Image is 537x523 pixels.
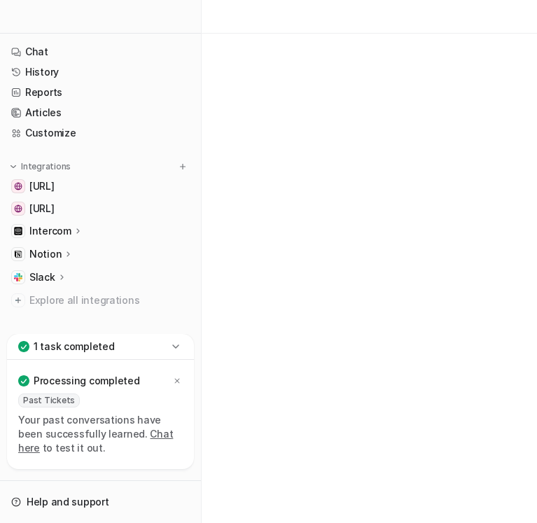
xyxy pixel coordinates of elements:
a: Reports [6,83,195,102]
a: Customize [6,123,195,143]
a: docs.eesel.ai[URL] [6,176,195,196]
span: Past Tickets [18,393,80,407]
p: 1 task completed [34,340,115,354]
a: Chat [6,42,195,62]
p: Processing completed [34,374,139,388]
button: Integrations [6,160,75,174]
img: Intercom [14,227,22,235]
p: Notion [29,247,62,261]
span: [URL] [29,202,55,216]
img: Notion [14,250,22,258]
img: explore all integrations [11,293,25,307]
img: Slack [14,273,22,281]
img: docs.eesel.ai [14,182,22,190]
span: [URL] [29,179,55,193]
a: Help and support [6,492,195,512]
span: Explore all integrations [29,289,190,312]
a: History [6,62,195,82]
img: expand menu [8,162,18,172]
p: Your past conversations have been successfully learned. to test it out. [18,413,183,455]
img: www.eesel.ai [14,204,22,213]
p: Intercom [29,224,71,238]
p: Integrations [21,161,71,172]
p: Slack [29,270,55,284]
a: Articles [6,103,195,123]
a: Explore all integrations [6,291,195,310]
a: www.eesel.ai[URL] [6,199,195,218]
img: menu_add.svg [178,162,188,172]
